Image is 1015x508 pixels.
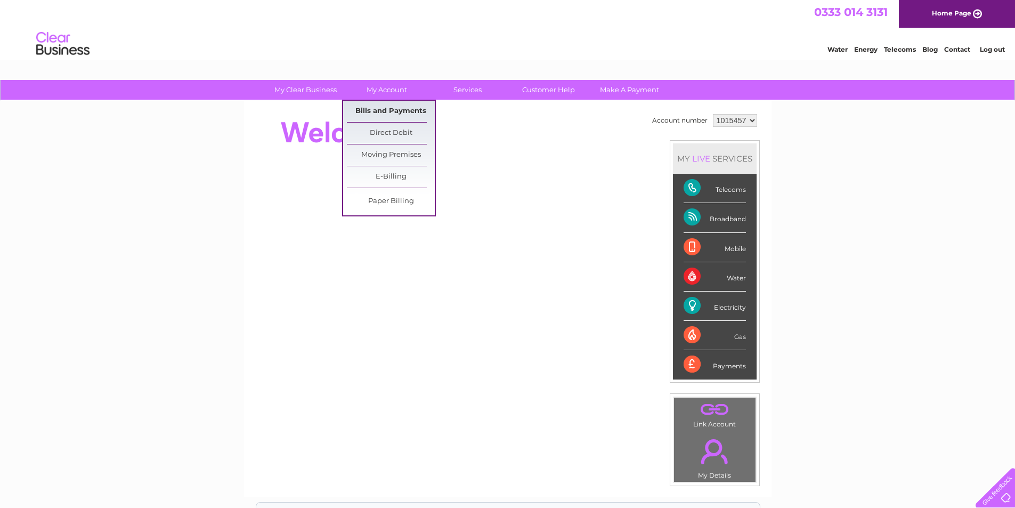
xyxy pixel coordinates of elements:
[684,203,746,232] div: Broadband
[922,45,938,53] a: Blog
[673,397,756,431] td: Link Account
[690,154,712,164] div: LIVE
[684,292,746,321] div: Electricity
[944,45,970,53] a: Contact
[684,174,746,203] div: Telecoms
[827,45,848,53] a: Water
[677,433,753,470] a: .
[347,123,435,144] a: Direct Debit
[673,143,757,174] div: MY SERVICES
[36,28,90,60] img: logo.png
[677,400,753,419] a: .
[586,80,673,100] a: Make A Payment
[262,80,350,100] a: My Clear Business
[980,45,1005,53] a: Log out
[347,144,435,166] a: Moving Premises
[684,262,746,292] div: Water
[854,45,878,53] a: Energy
[673,430,756,482] td: My Details
[347,191,435,212] a: Paper Billing
[343,80,431,100] a: My Account
[684,321,746,350] div: Gas
[684,350,746,379] div: Payments
[424,80,511,100] a: Services
[256,6,760,52] div: Clear Business is a trading name of Verastar Limited (registered in [GEOGRAPHIC_DATA] No. 3667643...
[814,5,888,19] a: 0333 014 3131
[505,80,592,100] a: Customer Help
[347,166,435,188] a: E-Billing
[347,101,435,122] a: Bills and Payments
[684,233,746,262] div: Mobile
[649,111,710,130] td: Account number
[884,45,916,53] a: Telecoms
